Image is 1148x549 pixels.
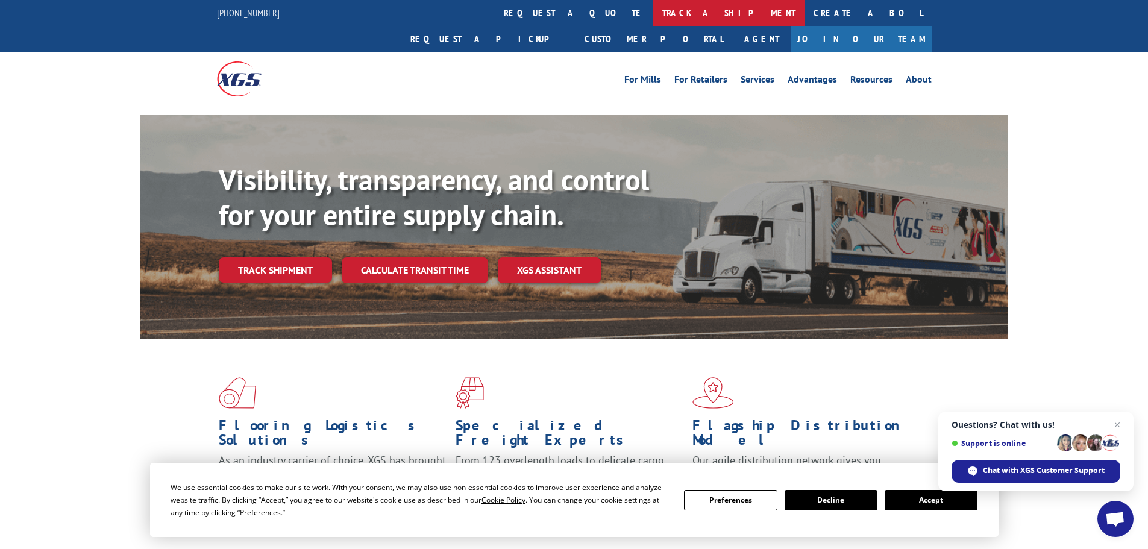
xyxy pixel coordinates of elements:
span: Questions? Chat with us! [952,420,1120,430]
img: xgs-icon-total-supply-chain-intelligence-red [219,377,256,409]
a: XGS ASSISTANT [498,257,601,283]
div: Cookie Consent Prompt [150,463,999,537]
div: We use essential cookies to make our site work. With your consent, we may also use non-essential ... [171,481,670,519]
a: [PHONE_NUMBER] [217,7,280,19]
a: Join Our Team [791,26,932,52]
h1: Flagship Distribution Model [692,418,920,453]
a: About [906,75,932,88]
span: Chat with XGS Customer Support [983,465,1105,476]
a: For Retailers [674,75,727,88]
a: Track shipment [219,257,332,283]
div: Open chat [1097,501,1134,537]
span: As an industry carrier of choice, XGS has brought innovation and dedication to flooring logistics... [219,453,446,496]
p: From 123 overlength loads to delicate cargo, our experienced staff knows the best way to move you... [456,453,683,507]
div: Chat with XGS Customer Support [952,460,1120,483]
a: Advantages [788,75,837,88]
img: xgs-icon-flagship-distribution-model-red [692,377,734,409]
span: Support is online [952,439,1053,448]
button: Decline [785,490,877,510]
button: Accept [885,490,977,510]
span: Preferences [240,507,281,518]
a: Calculate transit time [342,257,488,283]
a: Resources [850,75,892,88]
a: Request a pickup [401,26,576,52]
b: Visibility, transparency, and control for your entire supply chain. [219,161,649,233]
span: Close chat [1110,418,1124,432]
h1: Flooring Logistics Solutions [219,418,447,453]
a: Customer Portal [576,26,732,52]
a: For Mills [624,75,661,88]
button: Preferences [684,490,777,510]
a: Agent [732,26,791,52]
img: xgs-icon-focused-on-flooring-red [456,377,484,409]
span: Our agile distribution network gives you nationwide inventory management on demand. [692,453,914,482]
span: Cookie Policy [481,495,525,505]
a: Services [741,75,774,88]
h1: Specialized Freight Experts [456,418,683,453]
